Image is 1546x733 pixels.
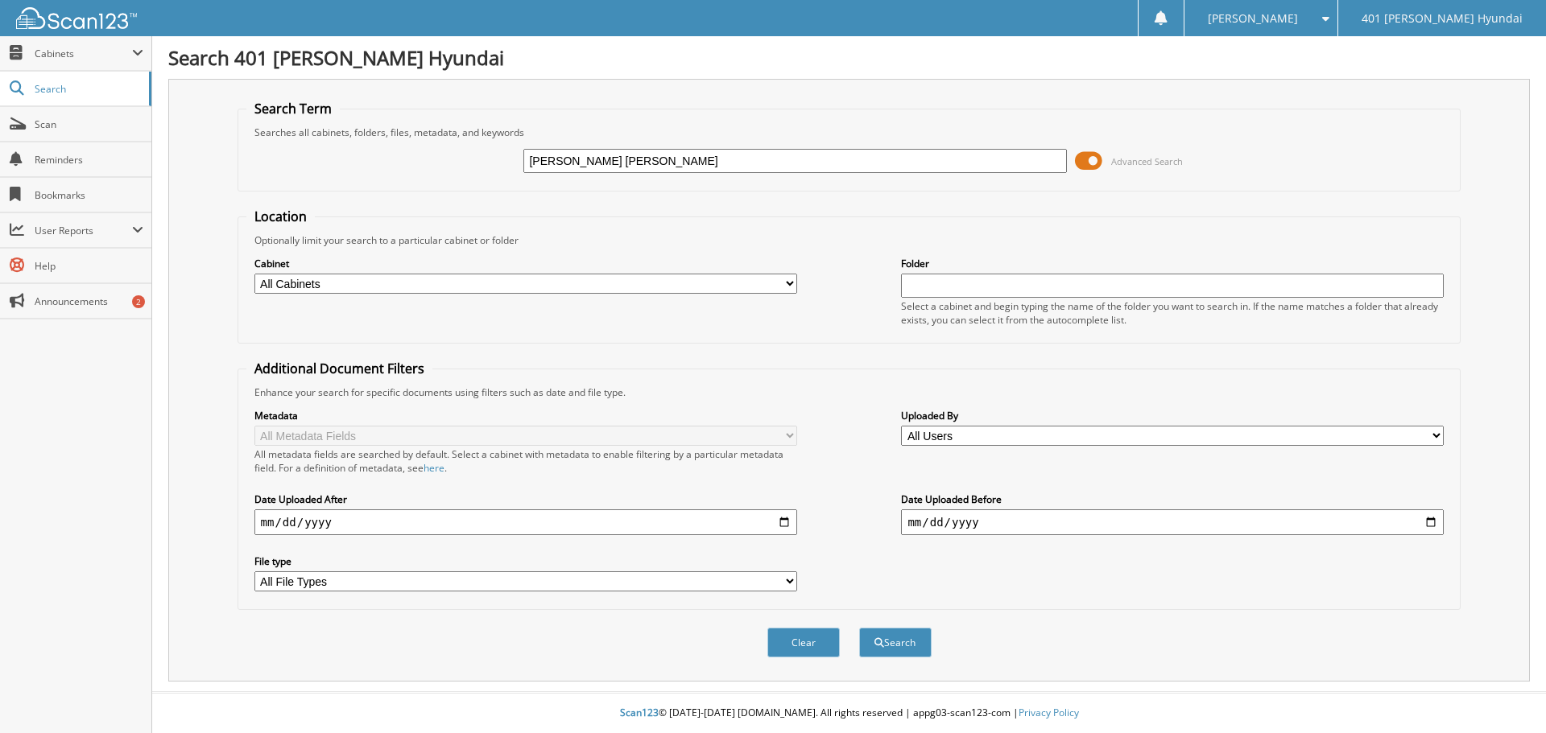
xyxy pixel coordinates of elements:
span: Reminders [35,153,143,167]
div: Searches all cabinets, folders, files, metadata, and keywords [246,126,1453,139]
label: Folder [901,257,1444,270]
label: Date Uploaded After [254,492,797,506]
legend: Search Term [246,100,340,117]
label: File type [254,554,797,568]
div: Select a cabinet and begin typing the name of the folder you want to search in. If the name match... [901,299,1444,327]
span: Announcements [35,294,143,308]
div: 2 [132,295,145,308]
span: Scan123 [620,706,659,719]
div: © [DATE]-[DATE] [DOMAIN_NAME]. All rights reserved | appg03-scan123-com | [152,694,1546,733]
iframe: Chat Widget [1465,656,1546,733]
span: Search [35,82,141,96]
h1: Search 401 [PERSON_NAME] Hyundai [168,44,1530,71]
input: start [254,509,797,535]
a: Privacy Policy [1019,706,1079,719]
span: User Reports [35,224,132,237]
label: Metadata [254,409,797,422]
span: [PERSON_NAME] [1208,14,1298,23]
div: Enhance your search for specific documents using filters such as date and file type. [246,385,1453,399]
legend: Location [246,208,315,225]
input: end [901,509,1444,535]
button: Clear [767,628,840,657]
div: Optionally limit your search to a particular cabinet or folder [246,233,1453,247]
a: here [424,461,444,475]
span: Help [35,259,143,273]
label: Uploaded By [901,409,1444,422]
img: scan123-logo-white.svg [16,7,137,29]
span: Advanced Search [1111,155,1183,167]
button: Search [859,628,932,657]
span: Bookmarks [35,188,143,202]
div: All metadata fields are searched by default. Select a cabinet with metadata to enable filtering b... [254,447,797,475]
span: Cabinets [35,47,132,60]
span: 401 [PERSON_NAME] Hyundai [1362,14,1523,23]
legend: Additional Document Filters [246,360,432,377]
label: Date Uploaded Before [901,492,1444,506]
span: Scan [35,117,143,131]
label: Cabinet [254,257,797,270]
